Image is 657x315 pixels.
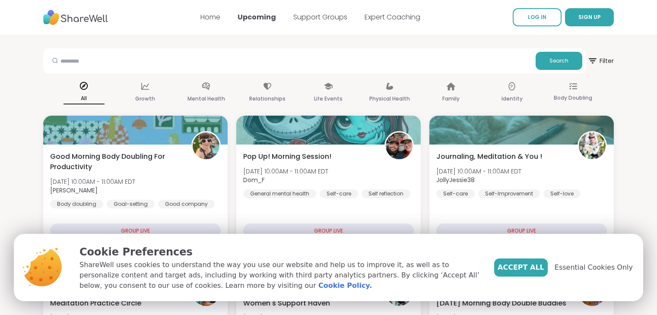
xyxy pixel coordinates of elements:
span: [DATE] 10:00AM - 11:00AM EDT [243,167,328,176]
p: Relationships [249,94,286,104]
img: Dom_F [386,132,413,159]
div: Good company [158,200,215,208]
a: Expert Coaching [365,12,420,22]
a: Home [200,12,220,22]
span: [DATE] 10:00AM - 11:00AM EDT [436,167,521,176]
span: Good Morning Body Doubling For Productivity [50,151,182,172]
p: Family [442,94,460,104]
span: Journaling, Meditation & You ! [436,151,542,162]
span: Accept All [498,262,544,273]
p: Physical Health [369,94,410,104]
a: Upcoming [238,12,276,22]
div: Self-care [436,189,475,198]
span: [DATE] Morning Body Double Buddies [436,298,566,309]
span: Filter [587,50,614,71]
div: Self reflection [362,189,410,198]
button: Filter [587,48,614,73]
div: General mental health [243,189,316,198]
img: ShareWell Nav Logo [43,6,108,29]
button: Search [536,52,582,70]
button: Accept All [494,258,548,277]
span: SIGN UP [578,13,601,21]
div: Body doubling [50,200,103,208]
a: LOG IN [513,8,562,26]
p: ShareWell uses cookies to understand the way you use our website and help us to improve it, as we... [79,260,480,291]
p: Body Doubling [554,93,592,103]
p: Mental Health [187,94,225,104]
img: JollyJessie38 [579,132,606,159]
p: Cookie Preferences [79,244,480,260]
span: LOG IN [528,13,546,21]
b: [PERSON_NAME] [50,186,98,195]
p: Growth [135,94,155,104]
div: Goal-setting [107,200,155,208]
div: Self-love [543,189,581,198]
div: Self-care [320,189,358,198]
div: GROUP LIVE [436,224,607,238]
button: SIGN UP [565,8,614,26]
img: Adrienne_QueenOfTheDawn [193,132,219,159]
p: Identity [501,94,523,104]
span: [DATE] 10:00AM - 11:00AM EDT [50,177,135,186]
span: Essential Cookies Only [555,262,633,273]
div: GROUP LIVE [243,224,414,238]
a: Cookie Policy. [318,280,372,291]
span: Women's Support Haven [243,298,330,309]
a: Support Groups [293,12,347,22]
b: Dom_F [243,176,265,184]
b: JollyJessie38 [436,176,475,184]
span: Search [549,57,568,65]
div: Self-Improvement [478,189,540,198]
span: Pop Up! Morning Session! [243,151,331,162]
p: Life Events [314,94,343,104]
div: GROUP LIVE [50,224,221,238]
p: All [63,93,105,104]
span: Meditation Practice Circle [50,298,141,309]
